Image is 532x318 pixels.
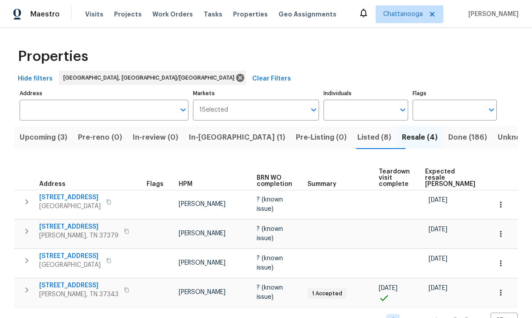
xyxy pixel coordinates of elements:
button: Open [307,104,320,116]
button: Open [485,104,498,116]
span: Listed (8) [357,131,391,144]
span: Tasks [204,11,222,17]
span: Address [39,181,65,187]
span: [STREET_ADDRESS] [39,281,119,290]
span: Upcoming (3) [20,131,67,144]
span: [PERSON_NAME], TN 37379 [39,231,119,240]
span: Pre-Listing (0) [296,131,347,144]
span: ? (known issue) [257,285,283,300]
label: Markets [193,91,319,96]
button: Open [177,104,189,116]
span: Properties [18,52,88,61]
span: [STREET_ADDRESS] [39,193,101,202]
span: Clear Filters [252,73,291,85]
span: Flags [147,181,164,187]
span: 1 Accepted [308,290,346,298]
span: [DATE] [429,197,447,203]
span: [PERSON_NAME] [179,289,225,295]
span: Expected resale [PERSON_NAME] [425,169,475,187]
span: ? (known issue) [257,255,283,270]
span: ? (known issue) [257,226,283,241]
span: ? (known issue) [257,197,283,212]
label: Address [20,91,188,96]
span: [GEOGRAPHIC_DATA], [GEOGRAPHIC_DATA]/[GEOGRAPHIC_DATA] [63,73,238,82]
span: Done (186) [448,131,487,144]
span: In-review (0) [133,131,178,144]
span: Hide filters [18,73,53,85]
div: [GEOGRAPHIC_DATA], [GEOGRAPHIC_DATA]/[GEOGRAPHIC_DATA] [59,71,246,85]
span: [STREET_ADDRESS] [39,252,101,261]
button: Hide filters [14,71,56,87]
span: HPM [179,181,192,187]
span: Maestro [30,10,60,19]
span: [DATE] [429,285,447,291]
span: [PERSON_NAME] [179,230,225,237]
span: [PERSON_NAME] [179,201,225,207]
span: [DATE] [429,226,447,233]
span: BRN WO completion [257,175,292,187]
label: Flags [413,91,497,96]
span: In-[GEOGRAPHIC_DATA] (1) [189,131,285,144]
span: [GEOGRAPHIC_DATA] [39,261,101,270]
span: [DATE] [429,256,447,262]
span: Projects [114,10,142,19]
label: Individuals [323,91,408,96]
span: Chattanooga [383,10,423,19]
span: [PERSON_NAME], TN 37343 [39,290,119,299]
span: Properties [233,10,268,19]
span: Geo Assignments [278,10,336,19]
span: 1 Selected [199,106,228,114]
span: Pre-reno (0) [78,131,122,144]
span: Resale (4) [402,131,438,144]
span: [GEOGRAPHIC_DATA] [39,202,101,211]
span: [PERSON_NAME] [465,10,519,19]
span: [STREET_ADDRESS] [39,222,119,231]
button: Open [397,104,409,116]
span: Work Orders [152,10,193,19]
span: [PERSON_NAME] [179,260,225,266]
span: Summary [307,181,336,187]
span: [DATE] [379,285,397,291]
span: Teardown visit complete [379,169,410,187]
span: Visits [85,10,103,19]
button: Clear Filters [249,71,295,87]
